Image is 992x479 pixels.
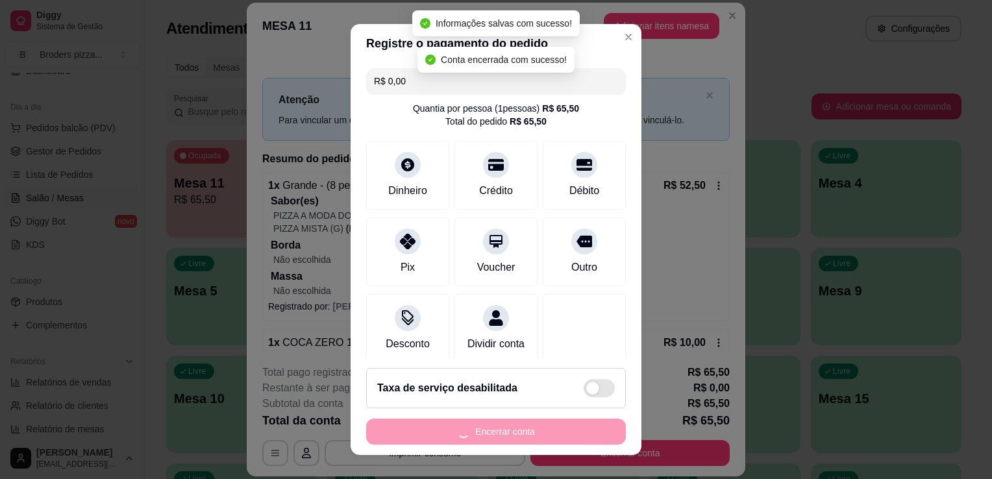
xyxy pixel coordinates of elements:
div: Desconto [386,336,430,352]
div: Dinheiro [388,183,427,199]
input: Ex.: hambúrguer de cordeiro [374,68,618,94]
div: Crédito [479,183,513,199]
button: Close [618,27,639,47]
div: R$ 65,50 [542,102,579,115]
div: Quantia por pessoa ( 1 pessoas) [413,102,579,115]
div: Total do pedido [445,115,547,128]
span: check-circle [420,18,430,29]
header: Registre o pagamento do pedido [351,24,641,63]
div: R$ 65,50 [510,115,547,128]
div: Outro [571,260,597,275]
div: Dividir conta [467,336,525,352]
div: Pix [401,260,415,275]
span: Informações salvas com sucesso! [436,18,572,29]
span: Conta encerrada com sucesso! [441,55,567,65]
h2: Taxa de serviço desabilitada [377,380,517,396]
div: Voucher [477,260,515,275]
div: Débito [569,183,599,199]
span: check-circle [425,55,436,65]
